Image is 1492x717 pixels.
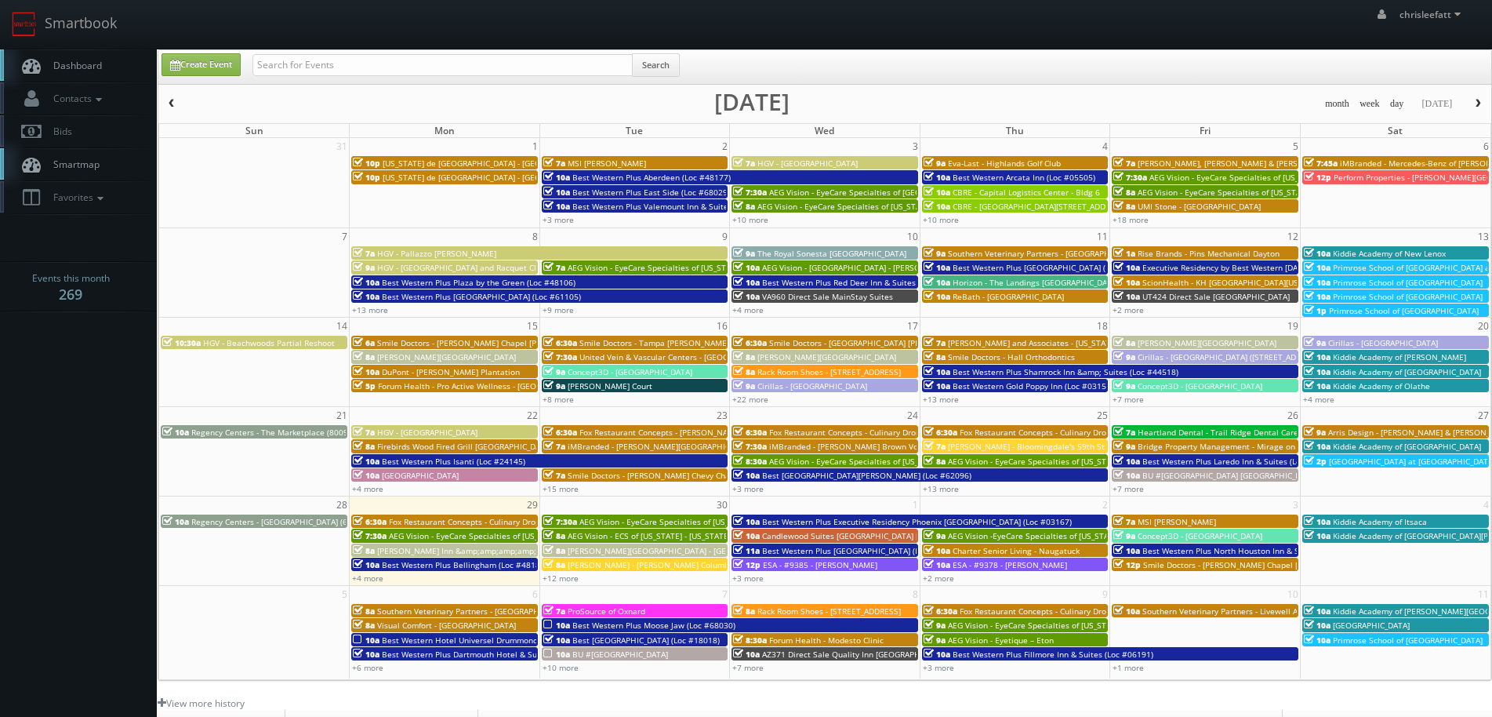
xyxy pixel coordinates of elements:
[543,441,565,452] span: 7a
[762,291,893,302] span: VA960 Direct Sale MainStay Suites
[757,380,867,391] span: Cirillas - [GEOGRAPHIC_DATA]
[382,635,604,646] span: Best Western Hotel Universel Drummondville (Loc #67019)
[162,53,241,76] a: Create Event
[1138,380,1262,391] span: Concept3D - [GEOGRAPHIC_DATA]
[1113,545,1140,556] span: 10a
[948,620,1229,631] span: AEG Vision - EyeCare Specialties of [US_STATE] – [PERSON_NAME] Eye Care
[733,380,755,391] span: 9a
[1138,530,1262,541] span: Concept3D - [GEOGRAPHIC_DATA]
[732,214,768,225] a: +10 more
[924,337,946,348] span: 7a
[353,606,375,617] span: 8a
[769,337,1022,348] span: Smile Doctors - [GEOGRAPHIC_DATA] [PERSON_NAME] Orthodontics
[733,606,755,617] span: 8a
[579,516,863,527] span: AEG Vision - EyeCare Specialties of [US_STATE] – [PERSON_NAME] Eye Clinic
[1113,530,1135,541] span: 9a
[733,559,761,570] span: 12p
[579,351,781,362] span: United Vein & Vascular Centers - [GEOGRAPHIC_DATA]
[543,606,565,617] span: 7a
[1304,351,1330,362] span: 10a
[762,545,961,556] span: Best Western Plus [GEOGRAPHIC_DATA] (Loc #35038)
[158,697,245,710] a: View more history
[1303,394,1334,405] a: +4 more
[382,559,547,570] span: Best Western Plus Bellingham (Loc #48188)
[1138,337,1276,348] span: [PERSON_NAME][GEOGRAPHIC_DATA]
[732,394,768,405] a: +22 more
[191,516,368,527] span: Regency Centers - [GEOGRAPHIC_DATA] (63020)
[924,158,946,169] span: 9a
[1304,305,1327,316] span: 1p
[1113,337,1135,348] span: 8a
[543,635,570,646] span: 10a
[377,248,496,259] span: HGV - Pallazzo [PERSON_NAME]
[757,351,896,362] span: [PERSON_NAME][GEOGRAPHIC_DATA]
[543,187,570,198] span: 10a
[1354,94,1385,114] button: week
[377,545,626,556] span: [PERSON_NAME] Inn &amp;amp;amp;amp; Suites [PERSON_NAME]
[1113,291,1140,302] span: 10a
[1304,530,1330,541] span: 10a
[245,124,263,137] span: Sun
[543,573,579,584] a: +12 more
[763,559,877,570] span: ESA - #9385 - [PERSON_NAME]
[353,516,387,527] span: 6:30a
[733,441,767,452] span: 7:30a
[1304,620,1330,631] span: 10a
[389,516,637,527] span: Fox Restaurant Concepts - Culinary Dropout - [GEOGRAPHIC_DATA]
[1113,483,1144,494] a: +7 more
[953,366,1178,377] span: Best Western Plus Shamrock Inn &amp; Suites (Loc #44518)
[924,441,946,452] span: 7a
[382,277,575,288] span: Best Western Plus Plaza by the Green (Loc #48106)
[732,304,764,315] a: +4 more
[733,470,760,481] span: 10a
[572,201,783,212] span: Best Western Plus Valemount Inn & Suites (Loc #62120)
[377,262,546,273] span: HGV - [GEOGRAPHIC_DATA] and Racquet Club
[948,351,1075,362] span: Smile Doctors - Hall Orthodontics
[353,351,375,362] span: 8a
[377,620,516,631] span: Visual Comfort - [GEOGRAPHIC_DATA]
[579,337,845,348] span: Smile Doctors - Tampa [PERSON_NAME] [PERSON_NAME] Orthodontics
[45,125,72,138] span: Bids
[1142,456,1338,467] span: Best Western Plus Laredo Inn & Suites (Loc #44702)
[1142,291,1290,302] span: UT424 Direct Sale [GEOGRAPHIC_DATA]
[543,366,565,377] span: 9a
[252,54,633,76] input: Search for Events
[572,172,731,183] span: Best Western Plus Aberdeen (Loc #48177)
[1113,172,1147,183] span: 7:30a
[1304,635,1330,646] span: 10a
[352,483,383,494] a: +4 more
[948,456,1410,467] span: AEG Vision - EyeCare Specialties of [US_STATE] – Drs. [PERSON_NAME] and [PERSON_NAME]-Ost and Ass...
[1143,559,1409,570] span: Smile Doctors - [PERSON_NAME] Chapel [PERSON_NAME] Orthodontics
[382,291,581,302] span: Best Western Plus [GEOGRAPHIC_DATA] (Loc #61105)
[543,559,565,570] span: 8a
[1113,277,1140,288] span: 10a
[568,606,645,617] span: ProSource of Oxnard
[543,158,565,169] span: 7a
[353,277,379,288] span: 10a
[353,248,375,259] span: 7a
[769,187,1105,198] span: AEG Vision - EyeCare Specialties of [GEOGRAPHIC_DATA][US_STATE] - [GEOGRAPHIC_DATA]
[1333,277,1483,288] span: Primrose School of [GEOGRAPHIC_DATA]
[953,380,1113,391] span: Best Western Gold Poppy Inn (Loc #03153)
[353,441,375,452] span: 8a
[353,291,379,302] span: 10a
[543,620,570,631] span: 10a
[757,201,1022,212] span: AEG Vision - EyeCare Specialties of [US_STATE] - In Focus Vision Center
[924,248,946,259] span: 9a
[543,380,565,391] span: 9a
[953,262,1152,273] span: Best Western Plus [GEOGRAPHIC_DATA] (Loc #64008)
[45,158,100,171] span: Smartmap
[948,158,1061,169] span: Eva-Last - Highlands Golf Club
[1333,620,1410,631] span: [GEOGRAPHIC_DATA]
[543,172,570,183] span: 10a
[1333,380,1430,391] span: Kiddie Academy of Olathe
[924,456,946,467] span: 8a
[353,262,375,273] span: 9a
[733,530,760,541] span: 10a
[1138,516,1216,527] span: MSI [PERSON_NAME]
[1304,366,1330,377] span: 10a
[948,337,1194,348] span: [PERSON_NAME] and Associates - [US_STATE][GEOGRAPHIC_DATA]
[1113,304,1144,315] a: +2 more
[377,351,516,362] span: [PERSON_NAME][GEOGRAPHIC_DATA]
[162,427,189,438] span: 10a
